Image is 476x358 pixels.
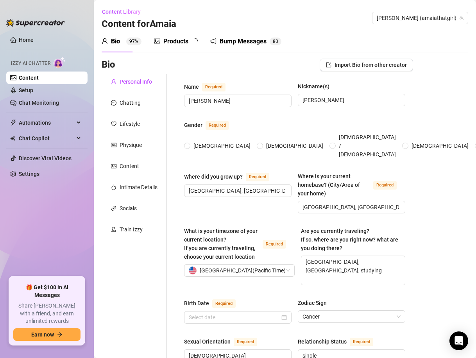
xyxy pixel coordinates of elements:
[11,60,50,67] span: Izzy AI Chatter
[163,37,188,46] div: Products
[19,75,39,81] a: Content
[189,313,280,322] input: Birth Date
[302,203,399,211] input: Where is your current homebase? (City/Area of your home)
[298,337,382,346] label: Relationship Status
[54,57,66,68] img: AI Chatter
[111,163,116,169] span: picture
[19,171,39,177] a: Settings
[212,299,236,308] span: Required
[202,83,225,91] span: Required
[220,37,267,46] div: Bump Messages
[298,172,405,198] label: Where is your current homebase? (City/Area of your home)
[102,9,141,15] span: Content Library
[19,116,74,129] span: Automations
[263,141,326,150] span: [DEMOGRAPHIC_DATA]
[298,299,332,307] label: Zodiac Sign
[276,39,278,44] span: 0
[111,79,116,84] span: user
[184,172,243,181] div: Where did you grow up?
[377,12,463,24] span: Amaia (amaiathatgirl)
[184,337,231,346] div: Sexual Orientation
[449,331,468,350] div: Open Intercom Messenger
[111,100,116,106] span: message
[120,141,142,149] div: Physique
[19,155,72,161] a: Discover Viral Videos
[13,284,81,299] span: 🎁 Get $100 in AI Messages
[189,267,197,274] img: us
[102,38,108,44] span: user
[111,206,116,211] span: link
[120,162,139,170] div: Content
[298,299,327,307] div: Zodiac Sign
[190,141,254,150] span: [DEMOGRAPHIC_DATA]
[102,5,147,18] button: Content Library
[184,337,266,346] label: Sexual Orientation
[298,82,335,91] label: Nickname(s)
[189,186,285,195] input: Where did you grow up?
[120,120,140,128] div: Lifestyle
[19,132,74,145] span: Chat Copilot
[459,16,464,20] span: team
[302,311,401,322] span: Cancer
[154,38,160,44] span: picture
[246,173,269,181] span: Required
[13,302,81,325] span: Share [PERSON_NAME] with a friend, and earn unlimited rewards
[111,121,116,127] span: heart
[408,141,472,150] span: [DEMOGRAPHIC_DATA]
[263,240,286,249] span: Required
[302,96,399,104] input: Nickname(s)
[200,265,286,276] span: [GEOGRAPHIC_DATA] ( Pacific Time )
[111,142,116,148] span: idcard
[301,228,398,251] span: Are you currently traveling? If so, where are you right now? what are you doing there?
[120,183,157,192] div: Intimate Details
[19,37,34,43] a: Home
[126,38,141,45] sup: 97%
[335,62,407,68] span: Import Bio from other creator
[184,299,244,308] label: Birth Date
[111,227,116,232] span: experiment
[298,337,347,346] div: Relationship Status
[13,328,81,341] button: Earn nowarrow-right
[57,332,63,337] span: arrow-right
[270,38,281,45] sup: 80
[184,299,209,308] div: Birth Date
[273,39,276,44] span: 8
[320,59,413,71] button: Import Bio from other creator
[189,97,285,105] input: Name
[120,77,152,86] div: Personal Info
[191,38,199,45] span: loading
[298,172,370,198] div: Where is your current homebase? (City/Area of your home)
[111,184,116,190] span: fire
[184,82,199,91] div: Name
[19,87,33,93] a: Setup
[184,172,278,181] label: Where did you grow up?
[120,98,141,107] div: Chatting
[298,82,329,91] div: Nickname(s)
[120,225,143,234] div: Train Izzy
[326,62,331,68] span: import
[120,204,137,213] div: Socials
[184,82,234,91] label: Name
[206,121,229,130] span: Required
[184,228,258,260] span: What is your timezone of your current location? If you are currently traveling, choose your curre...
[210,38,217,44] span: notification
[350,338,373,346] span: Required
[10,120,16,126] span: thunderbolt
[234,338,257,346] span: Required
[31,331,54,338] span: Earn now
[184,121,202,129] div: Gender
[373,181,397,190] span: Required
[336,133,399,159] span: [DEMOGRAPHIC_DATA] / [DEMOGRAPHIC_DATA]
[102,18,176,30] h3: Content for Amaia
[19,100,59,106] a: Chat Monitoring
[10,136,15,141] img: Chat Copilot
[111,37,120,46] div: Bio
[6,19,65,27] img: logo-BBDzfeDw.svg
[102,59,115,71] h3: Bio
[184,120,238,130] label: Gender
[301,256,405,285] textarea: [GEOGRAPHIC_DATA], [GEOGRAPHIC_DATA], studying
